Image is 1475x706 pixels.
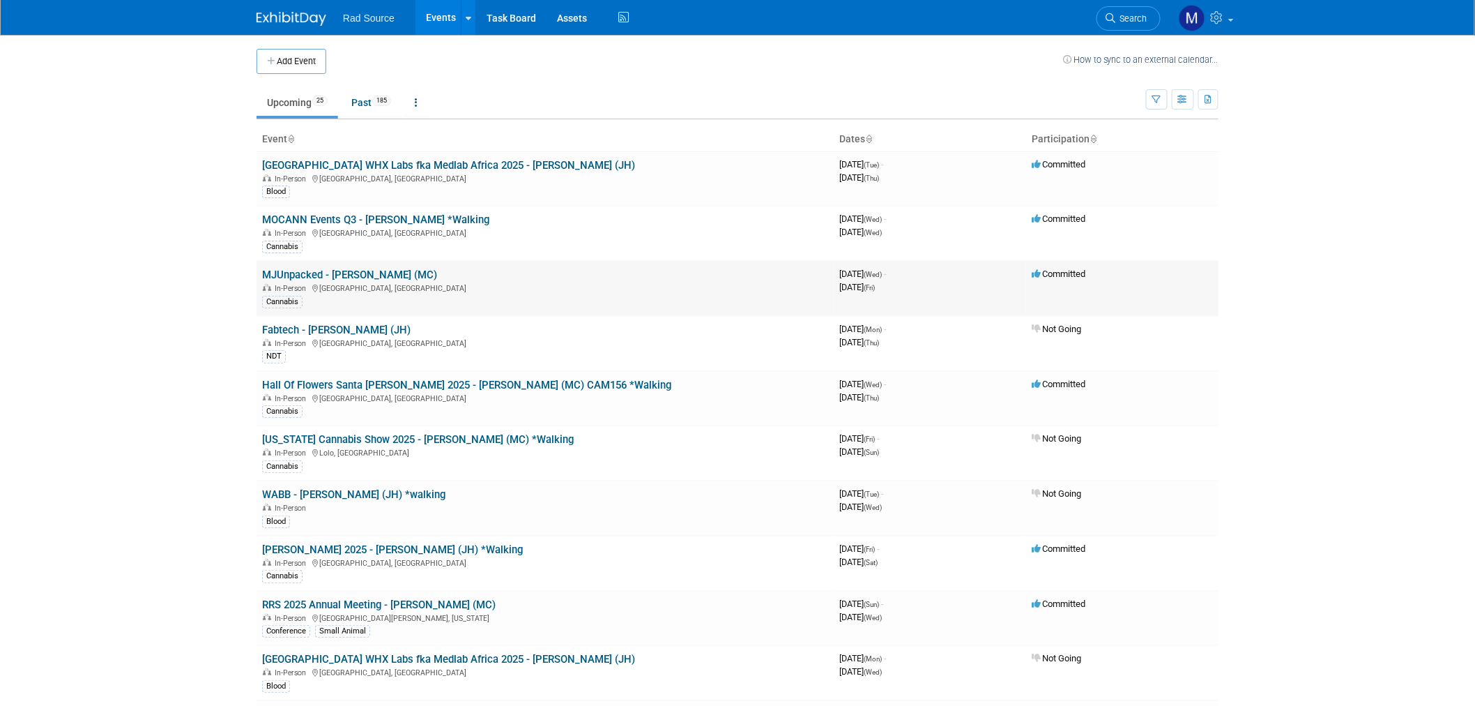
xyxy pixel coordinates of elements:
[263,504,271,511] img: In-Person Event
[839,337,879,347] span: [DATE]
[884,269,886,279] span: -
[262,269,437,281] a: MJUnpacked - [PERSON_NAME] (MC)
[262,159,635,172] a: [GEOGRAPHIC_DATA] WHX Labs fka Medlab Africa 2025 - [PERSON_NAME] (JH)
[839,433,879,444] span: [DATE]
[1032,543,1085,554] span: Committed
[275,284,310,293] span: In-Person
[315,625,370,638] div: Small Animal
[263,614,271,621] img: In-Person Event
[881,159,883,170] span: -
[263,339,271,346] img: In-Person Event
[257,49,326,74] button: Add Event
[834,128,1026,151] th: Dates
[1032,269,1085,279] span: Committed
[275,614,310,623] span: In-Person
[1090,133,1096,144] a: Sort by Participation Type
[884,379,886,389] span: -
[1063,54,1218,65] a: How to sync to an external calendar...
[1179,5,1205,31] img: Melissa Conboy
[839,612,882,622] span: [DATE]
[864,504,882,511] span: (Wed)
[1032,324,1081,334] span: Not Going
[1032,433,1081,444] span: Not Going
[839,599,883,609] span: [DATE]
[884,324,886,334] span: -
[262,543,523,556] a: [PERSON_NAME] 2025 - [PERSON_NAME] (JH) *Walking
[262,666,828,677] div: [GEOGRAPHIC_DATA], [GEOGRAPHIC_DATA]
[262,282,828,293] div: [GEOGRAPHIC_DATA], [GEOGRAPHIC_DATA]
[864,614,882,622] span: (Wed)
[839,392,879,403] span: [DATE]
[864,216,882,223] span: (Wed)
[1032,379,1085,389] span: Committed
[864,655,882,663] span: (Mon)
[262,488,445,501] a: WABB - [PERSON_NAME] (JH) *walking
[263,449,271,456] img: In-Person Event
[1096,6,1161,31] a: Search
[864,559,878,566] span: (Sat)
[864,394,879,402] span: (Thu)
[884,653,886,663] span: -
[839,282,875,292] span: [DATE]
[262,516,290,528] div: Blood
[877,543,879,554] span: -
[275,449,310,458] span: In-Person
[864,449,879,456] span: (Sun)
[839,502,882,512] span: [DATE]
[275,668,310,677] span: In-Person
[312,96,328,106] span: 25
[864,229,882,236] span: (Wed)
[839,269,886,279] span: [DATE]
[864,339,879,347] span: (Thu)
[262,350,286,363] div: NDT
[839,557,878,567] span: [DATE]
[864,284,875,292] span: (Fri)
[262,446,828,458] div: Lolo, [GEOGRAPHIC_DATA]
[864,174,879,182] span: (Thu)
[275,559,310,568] span: In-Person
[262,653,635,666] a: [GEOGRAPHIC_DATA] WHX Labs fka Medlab Africa 2025 - [PERSON_NAME] (JH)
[263,668,271,675] img: In-Person Event
[839,543,879,554] span: [DATE]
[864,271,882,278] span: (Wed)
[1032,488,1081,499] span: Not Going
[1032,159,1085,170] span: Committed
[262,379,671,391] a: Hall Of Flowers Santa [PERSON_NAME] 2025 - [PERSON_NAME] (MC) CAM156 *Walking
[341,89,402,116] a: Past185
[275,174,310,183] span: In-Person
[275,504,310,513] span: In-Person
[262,324,411,336] a: Fabtech - [PERSON_NAME] (JH)
[839,213,886,224] span: [DATE]
[263,394,271,401] img: In-Person Event
[839,666,882,677] span: [DATE]
[865,133,872,144] a: Sort by Start Date
[839,653,886,663] span: [DATE]
[262,570,303,583] div: Cannabis
[262,296,303,308] div: Cannabis
[839,488,883,499] span: [DATE]
[864,601,879,608] span: (Sun)
[262,612,828,623] div: [GEOGRAPHIC_DATA][PERSON_NAME], [US_STATE]
[884,213,886,224] span: -
[262,433,574,446] a: [US_STATE] Cannabis Show 2025 - [PERSON_NAME] (MC) *Walking
[262,599,496,611] a: RRS 2025 Annual Meeting - [PERSON_NAME] (MC)
[839,446,879,457] span: [DATE]
[877,433,879,444] span: -
[263,284,271,291] img: In-Person Event
[262,227,828,238] div: [GEOGRAPHIC_DATA], [GEOGRAPHIC_DATA]
[1026,128,1218,151] th: Participation
[864,326,882,333] span: (Mon)
[839,159,883,170] span: [DATE]
[262,460,303,473] div: Cannabis
[881,488,883,499] span: -
[1032,653,1081,663] span: Not Going
[262,680,290,693] div: Blood
[257,12,326,26] img: ExhibitDay
[864,546,875,553] span: (Fri)
[864,435,875,443] span: (Fri)
[263,174,271,181] img: In-Person Event
[275,229,310,238] span: In-Person
[343,13,395,24] span: Rad Source
[839,379,886,389] span: [DATE]
[1032,213,1085,224] span: Committed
